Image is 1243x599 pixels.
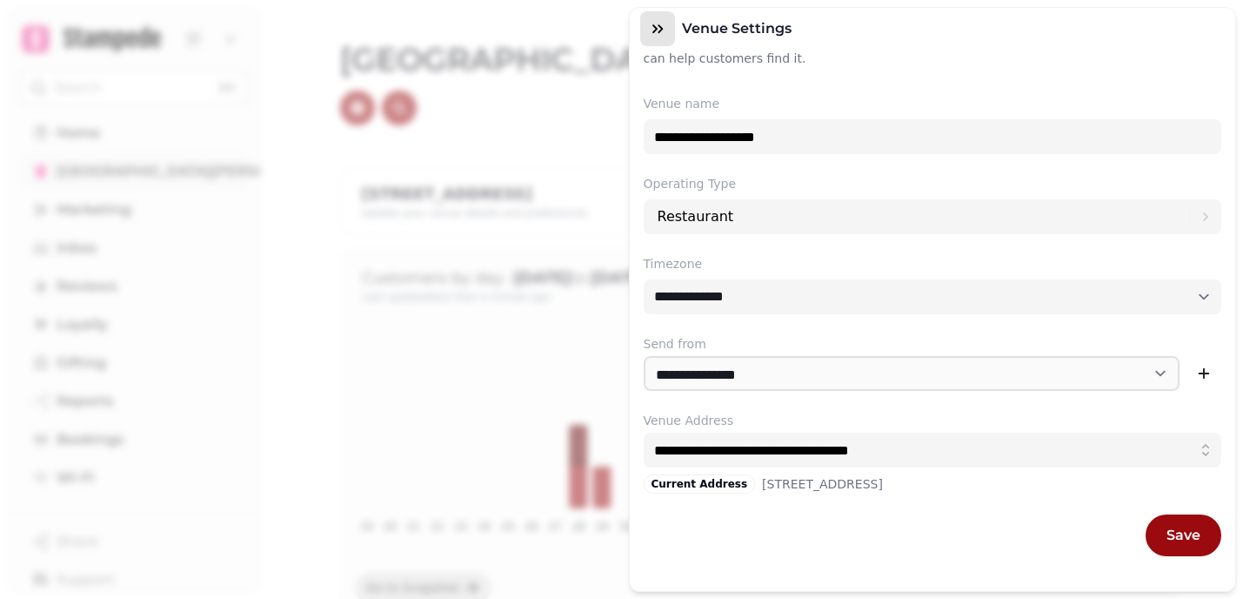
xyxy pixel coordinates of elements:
[644,175,1222,192] label: Operating Type
[644,474,756,494] div: Current Address
[644,335,1222,353] label: Send from
[644,95,1222,112] label: Venue name
[762,475,883,493] span: [STREET_ADDRESS]
[644,32,1089,67] p: This information will be used so we know what to call your venue, and can help customers find it.
[1166,528,1200,542] span: Save
[644,412,1222,429] label: Venue Address
[682,18,799,39] h3: Venue Settings
[644,255,1222,273] label: Timezone
[1146,515,1221,556] button: Save
[658,206,734,227] p: Restaurant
